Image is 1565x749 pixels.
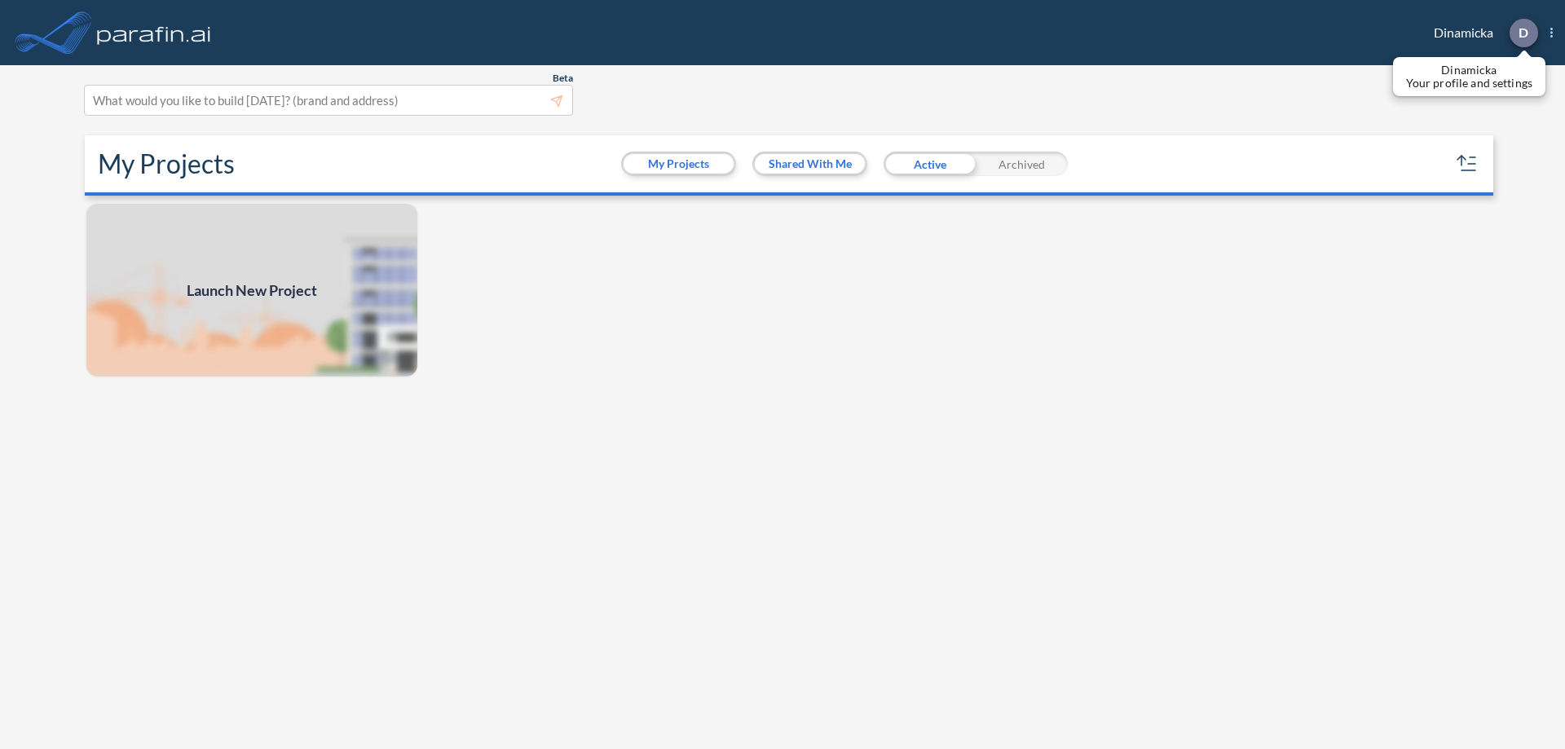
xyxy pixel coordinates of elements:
[553,72,573,85] span: Beta
[85,202,419,378] a: Launch New Project
[1406,64,1532,77] p: Dinamicka
[755,154,865,174] button: Shared With Me
[884,152,976,176] div: Active
[98,148,235,179] h2: My Projects
[624,154,734,174] button: My Projects
[976,152,1068,176] div: Archived
[85,202,419,378] img: add
[94,16,214,49] img: logo
[1406,77,1532,90] p: Your profile and settings
[187,280,317,302] span: Launch New Project
[1409,19,1553,47] div: Dinamicka
[1454,151,1480,177] button: sort
[1519,25,1528,40] p: D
